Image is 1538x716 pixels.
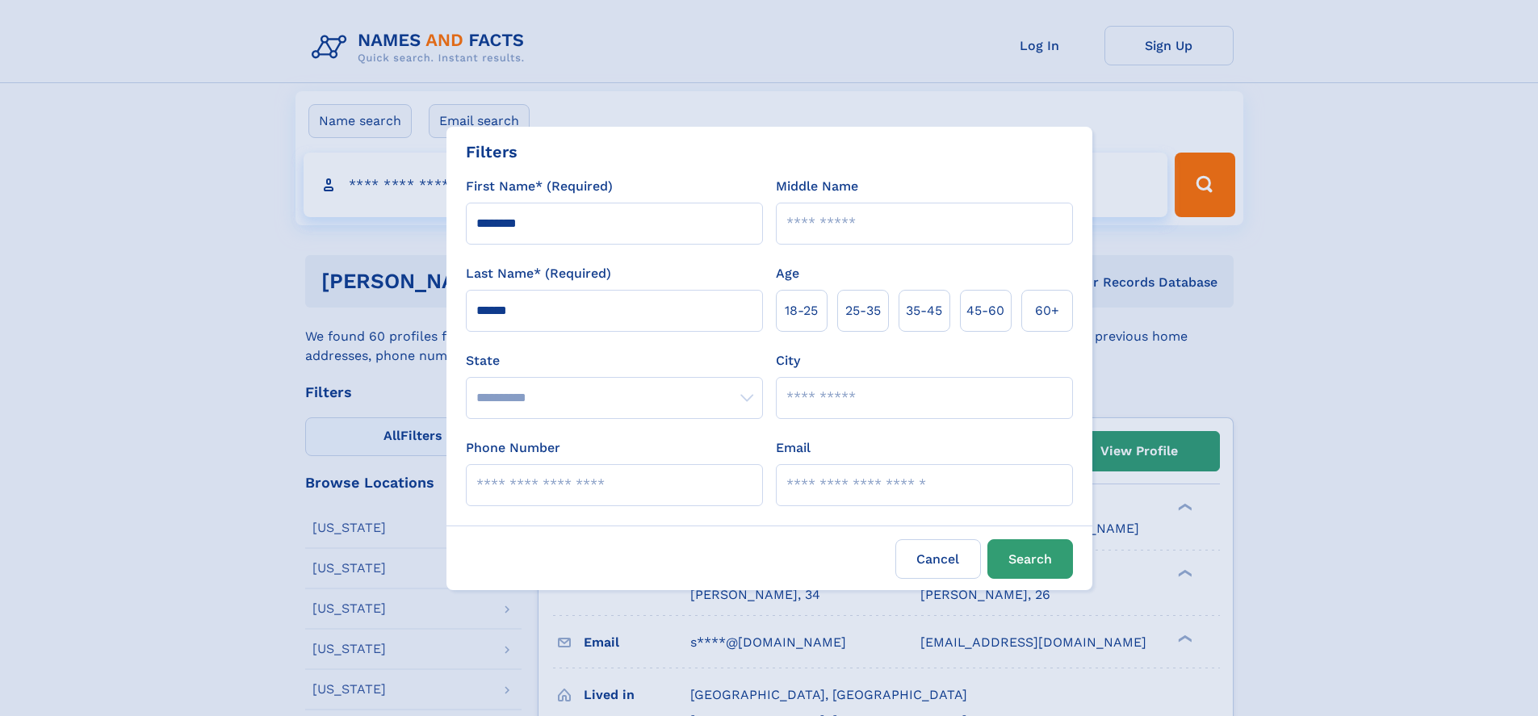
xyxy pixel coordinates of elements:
[466,351,763,371] label: State
[906,301,942,320] span: 35‑45
[785,301,818,320] span: 18‑25
[776,264,799,283] label: Age
[776,177,858,196] label: Middle Name
[466,264,611,283] label: Last Name* (Required)
[966,301,1004,320] span: 45‑60
[987,539,1073,579] button: Search
[1035,301,1059,320] span: 60+
[776,438,811,458] label: Email
[895,539,981,579] label: Cancel
[845,301,881,320] span: 25‑35
[776,351,800,371] label: City
[466,177,613,196] label: First Name* (Required)
[466,140,518,164] div: Filters
[466,438,560,458] label: Phone Number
